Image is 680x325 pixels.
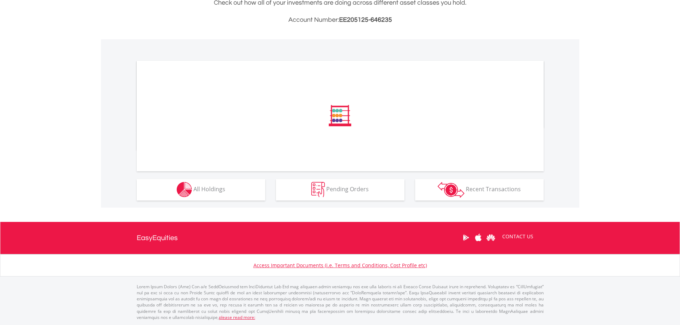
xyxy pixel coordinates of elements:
[253,262,427,269] a: Access Important Documents (i.e. Terms and Conditions, Cost Profile etc)
[219,314,255,320] a: please read more:
[326,185,369,193] span: Pending Orders
[276,179,404,200] button: Pending Orders
[311,182,325,197] img: pending_instructions-wht.png
[193,185,225,193] span: All Holdings
[438,182,464,198] img: transactions-zar-wht.png
[137,284,544,320] p: Lorem Ipsum Dolors (Ame) Con a/e SeddOeiusmod tem InciDiduntut Lab Etd mag aliquaen admin veniamq...
[137,222,178,254] a: EasyEquities
[415,179,544,200] button: Recent Transactions
[339,16,392,23] span: EE205125-646235
[497,227,538,247] a: CONTACT US
[137,15,544,25] h3: Account Number:
[466,185,521,193] span: Recent Transactions
[472,227,485,249] a: Apple
[460,227,472,249] a: Google Play
[177,182,192,197] img: holdings-wht.png
[485,227,497,249] a: Huawei
[137,179,265,200] button: All Holdings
